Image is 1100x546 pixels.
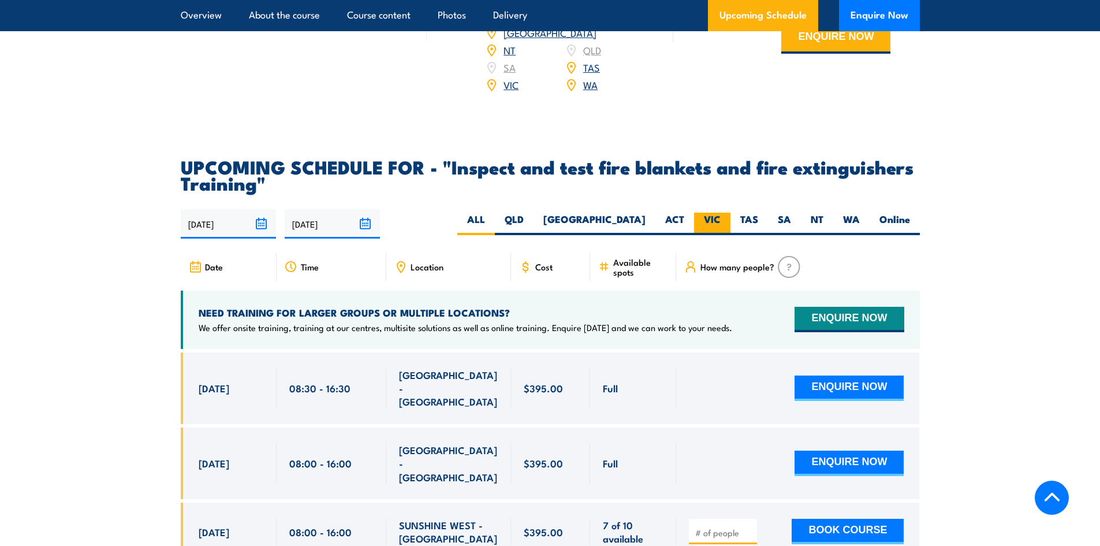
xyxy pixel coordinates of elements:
label: ACT [655,213,694,235]
label: ALL [457,213,495,235]
span: Available spots [613,257,668,277]
span: Date [205,262,223,272]
button: ENQUIRE NOW [795,307,904,332]
span: [GEOGRAPHIC_DATA] - [GEOGRAPHIC_DATA] [399,368,498,408]
span: [GEOGRAPHIC_DATA] - [GEOGRAPHIC_DATA] [399,443,498,484]
button: ENQUIRE NOW [795,376,904,401]
input: # of people [695,527,753,538]
span: [DATE] [199,456,229,470]
label: VIC [694,213,730,235]
h2: UPCOMING SCHEDULE FOR - "Inspect and test fire blankets and fire extinguishers Training" [181,158,920,191]
span: 08:30 - 16:30 [289,381,350,395]
a: NT [504,43,516,57]
a: [GEOGRAPHIC_DATA] [504,25,596,39]
label: NT [801,213,833,235]
span: SUNSHINE WEST - [GEOGRAPHIC_DATA] [399,518,498,545]
span: $395.00 [524,525,563,538]
span: 7 of 10 available [603,518,663,545]
span: [DATE] [199,381,229,395]
label: WA [833,213,870,235]
span: $395.00 [524,381,563,395]
label: QLD [495,213,534,235]
a: WA [583,77,598,91]
input: From date [181,209,276,239]
span: How many people? [700,262,774,272]
span: 08:00 - 16:00 [289,525,352,538]
label: SA [768,213,801,235]
span: Full [603,456,618,470]
span: $395.00 [524,456,563,470]
label: Online [870,213,920,235]
a: TAS [583,60,600,74]
span: [DATE] [199,525,229,538]
span: Location [411,262,443,272]
p: We offer onsite training, training at our centres, multisite solutions as well as online training... [199,322,732,333]
a: VIC [504,77,519,91]
button: ENQUIRE NOW [781,23,890,54]
h4: NEED TRAINING FOR LARGER GROUPS OR MULTIPLE LOCATIONS? [199,306,732,319]
span: 08:00 - 16:00 [289,456,352,470]
span: Time [301,262,319,272]
label: TAS [730,213,768,235]
button: ENQUIRE NOW [795,451,904,476]
button: BOOK COURSE [792,519,904,544]
span: Cost [535,262,553,272]
span: Full [603,381,618,395]
label: [GEOGRAPHIC_DATA] [534,213,655,235]
input: To date [285,209,380,239]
